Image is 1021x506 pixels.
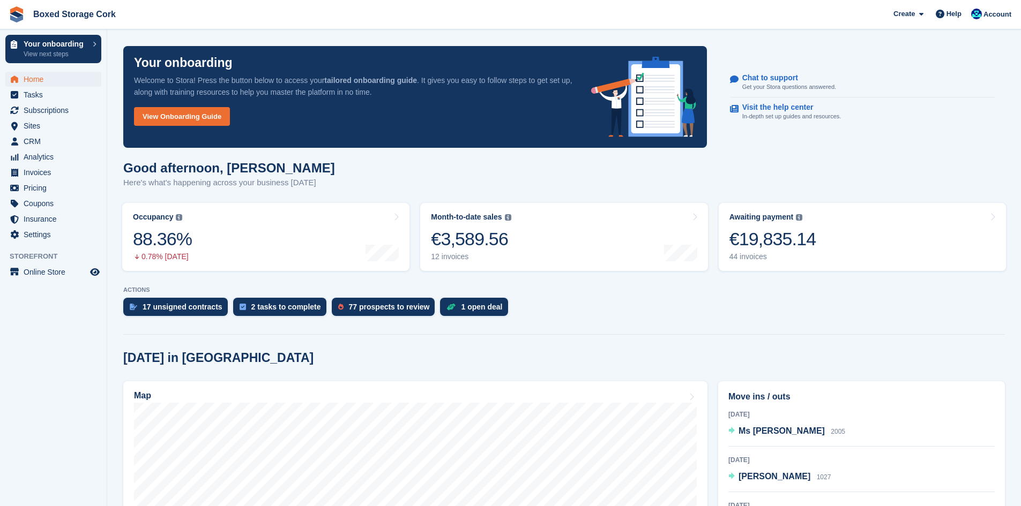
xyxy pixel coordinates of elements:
div: [DATE] [728,410,995,419]
div: [DATE] [728,455,995,465]
span: Help [947,9,962,19]
a: menu [5,103,101,118]
img: prospect-51fa495bee0391a8d652442698ab0144808aea92771e9ea1ae160a38d050c398.svg [338,304,344,310]
img: contract_signature_icon-13c848040528278c33f63329250d36e43548de30e8caae1d1a13099fd9432cc5.svg [130,304,137,310]
a: 77 prospects to review [332,298,441,321]
a: menu [5,180,101,195]
div: 17 unsigned contracts [143,303,222,311]
img: icon-info-grey-7440780725fd019a000dd9b08b2336e03edf1995a4989e88bcd33f0948082b44.svg [176,214,182,221]
p: Get your Stora questions answered. [742,82,836,92]
span: [PERSON_NAME] [739,472,810,481]
a: menu [5,118,101,133]
img: icon-info-grey-7440780725fd019a000dd9b08b2336e03edf1995a4989e88bcd33f0948082b44.svg [505,214,511,221]
h2: Map [134,391,151,401]
a: menu [5,72,101,87]
span: Tasks [24,87,88,102]
h2: Move ins / outs [728,390,995,403]
p: Your onboarding [24,40,87,48]
span: CRM [24,134,88,149]
span: Insurance [24,212,88,226]
a: menu [5,134,101,149]
h2: [DATE] in [GEOGRAPHIC_DATA] [123,351,314,365]
a: menu [5,87,101,102]
span: Ms [PERSON_NAME] [739,426,825,435]
a: Preview store [88,266,101,278]
img: stora-icon-8386f47178a22dfd0bd8f6a31ec36ba5ce8667c1dd55bd0f319d3a0aa187defe.svg [9,6,25,22]
a: menu [5,196,101,211]
div: 12 invoices [431,252,511,261]
div: 44 invoices [729,252,816,261]
a: Visit the help center In-depth set up guides and resources. [730,97,995,126]
img: icon-info-grey-7440780725fd019a000dd9b08b2336e03edf1995a4989e88bcd33f0948082b44.svg [796,214,802,221]
div: 88.36% [133,228,192,250]
a: Occupancy 88.36% 0.78% [DATE] [122,203,409,271]
a: 1 open deal [440,298,513,321]
div: 77 prospects to review [349,303,430,311]
div: Occupancy [133,213,173,222]
p: View next steps [24,49,87,59]
span: Coupons [24,196,88,211]
span: Pricing [24,180,88,195]
a: menu [5,165,101,180]
a: menu [5,227,101,242]
a: menu [5,149,101,164]
a: 2 tasks to complete [233,298,332,321]
a: Boxed Storage Cork [29,5,120,23]
span: Account [983,9,1011,20]
span: Home [24,72,88,87]
a: 17 unsigned contracts [123,298,233,321]
img: deal-1b604bf984904fb50ccaf53a9ad4b4a5d6e5aea283cecdc64d6e3604feb123c2.svg [446,303,456,311]
span: Storefront [10,251,107,262]
span: Sites [24,118,88,133]
div: €19,835.14 [729,228,816,250]
img: Vincent [971,9,982,19]
h1: Good afternoon, [PERSON_NAME] [123,161,335,175]
p: Here's what's happening across your business [DATE] [123,177,335,189]
div: 1 open deal [461,303,502,311]
span: 2005 [831,428,845,435]
div: €3,589.56 [431,228,511,250]
span: 1027 [817,473,831,481]
a: Month-to-date sales €3,589.56 12 invoices [420,203,707,271]
p: Welcome to Stora! Press the button below to access your . It gives you easy to follow steps to ge... [134,74,574,98]
a: menu [5,212,101,226]
span: Analytics [24,149,88,164]
a: View Onboarding Guide [134,107,230,126]
img: task-75834270c22a3079a89374b754ae025e5fb1db73e45f91037f5363f120a921f8.svg [240,304,246,310]
div: Awaiting payment [729,213,794,222]
p: Visit the help center [742,103,833,112]
a: menu [5,265,101,280]
a: Your onboarding View next steps [5,35,101,63]
span: Create [893,9,915,19]
p: In-depth set up guides and resources. [742,112,841,121]
a: Ms [PERSON_NAME] 2005 [728,425,845,439]
span: Subscriptions [24,103,88,118]
div: 2 tasks to complete [251,303,321,311]
strong: tailored onboarding guide [324,76,417,85]
a: Chat to support Get your Stora questions answered. [730,68,995,97]
div: 0.78% [DATE] [133,252,192,261]
a: Awaiting payment €19,835.14 44 invoices [719,203,1006,271]
div: Month-to-date sales [431,213,502,222]
span: Settings [24,227,88,242]
p: ACTIONS [123,286,1005,293]
img: onboarding-info-6c161a55d2c0e0a8cae90662b2fe09162a5109e8cc188191df67fb4f79e88e88.svg [591,57,696,137]
a: [PERSON_NAME] 1027 [728,470,831,484]
span: Online Store [24,265,88,280]
p: Chat to support [742,73,828,82]
p: Your onboarding [134,57,233,69]
span: Invoices [24,165,88,180]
